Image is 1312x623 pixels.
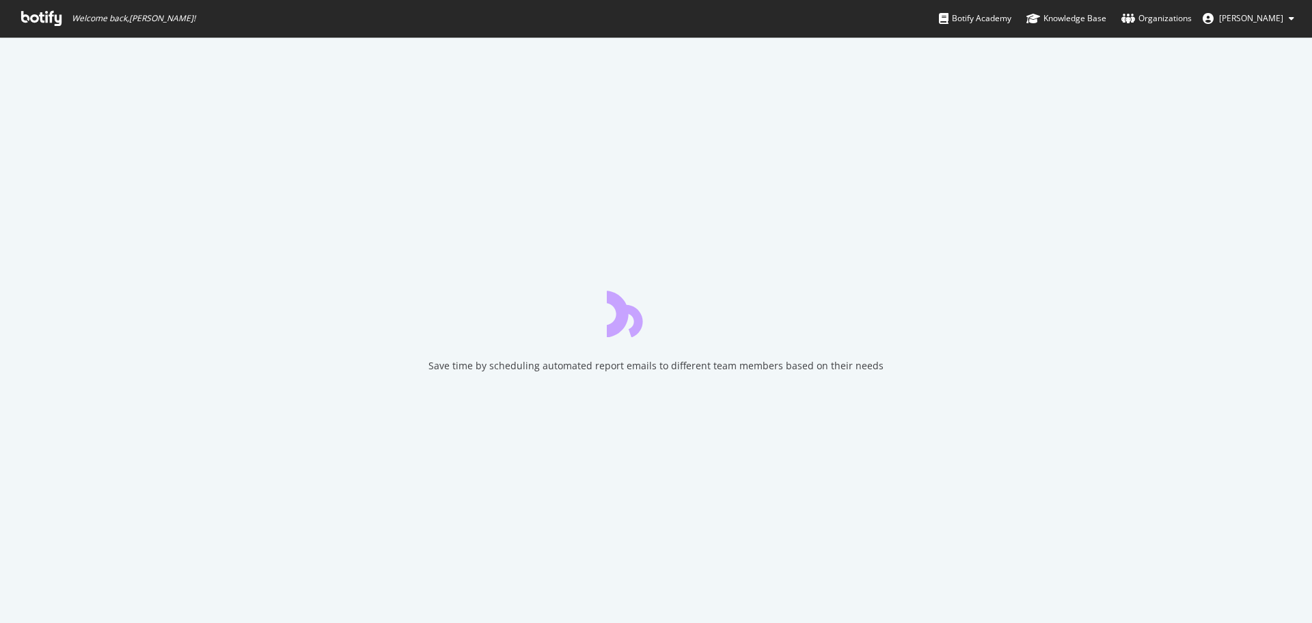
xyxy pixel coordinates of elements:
[1026,12,1106,25] div: Knowledge Base
[1219,12,1283,24] span: Jordan Bradley
[939,12,1011,25] div: Botify Academy
[72,13,195,24] span: Welcome back, [PERSON_NAME] !
[428,359,884,373] div: Save time by scheduling automated report emails to different team members based on their needs
[607,288,705,337] div: animation
[1192,8,1305,29] button: [PERSON_NAME]
[1121,12,1192,25] div: Organizations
